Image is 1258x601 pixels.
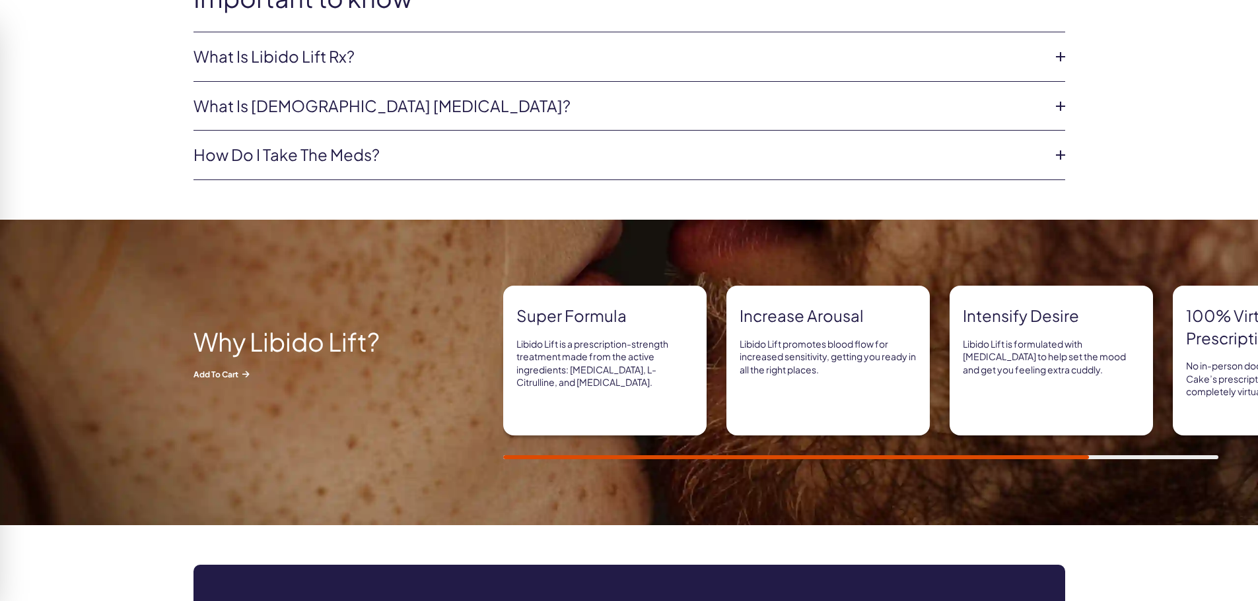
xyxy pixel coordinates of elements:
[193,144,1044,166] a: How do I take the meds?
[516,338,693,389] p: Libido Lift is a prescription-strength treatment made from the active ingredients: [MEDICAL_DATA]...
[963,305,1140,327] strong: Intensify Desire
[193,46,1044,68] a: What is Libido Lift Rx?
[740,338,917,377] p: Libido Lift promotes blood flow for increased sensitivity, getting you ready in all the right pla...
[193,369,431,380] span: Add to Cart
[193,328,431,356] h2: Why Libido Lift?
[193,95,1044,117] a: What is [DEMOGRAPHIC_DATA] [MEDICAL_DATA]?
[963,338,1140,377] p: Libido Lift is formulated with [MEDICAL_DATA] to help set the mood and get you feeling extra cuddly.
[516,305,693,327] strong: Super formula
[740,305,917,327] strong: Increase arousal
